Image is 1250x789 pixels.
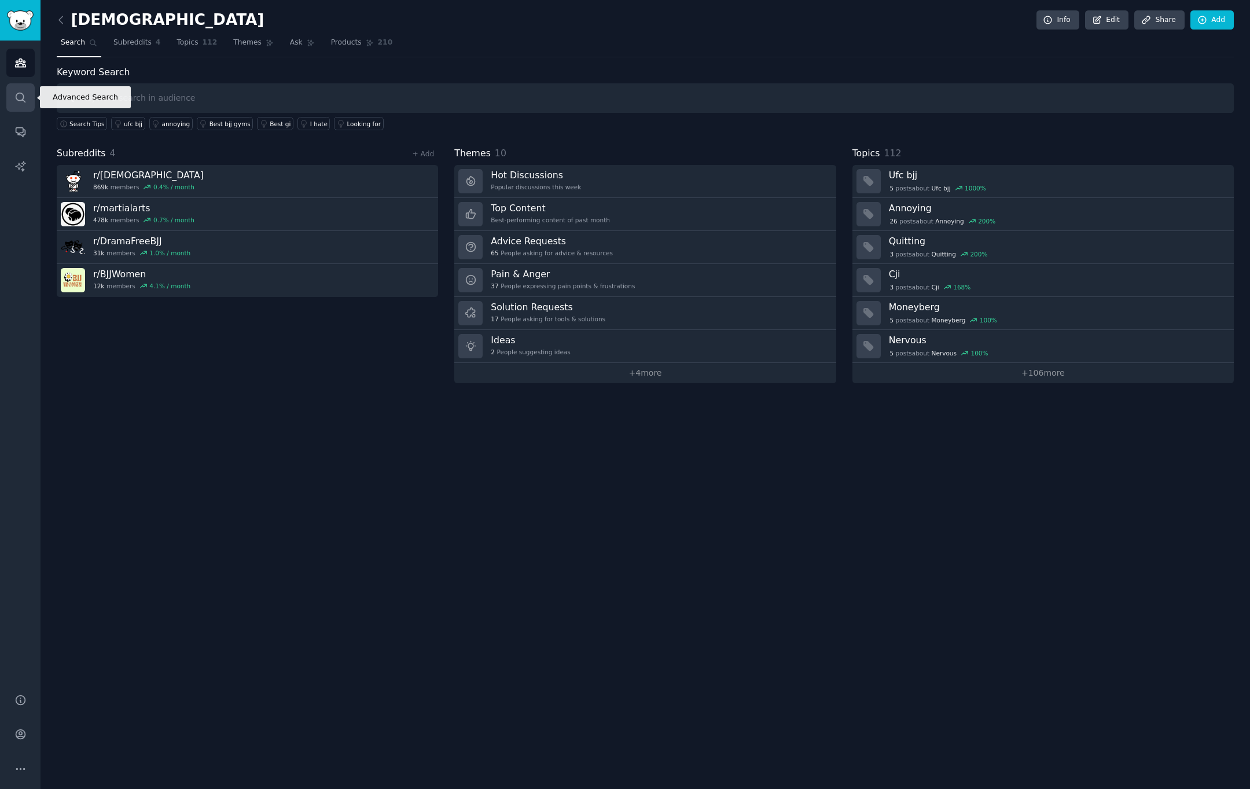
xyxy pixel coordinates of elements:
span: 12k [93,282,104,290]
img: GummySearch logo [7,10,34,31]
div: annoying [162,120,190,128]
a: Search [57,34,101,57]
a: Looking for [334,117,383,130]
span: Moneyberg [932,316,966,324]
span: 5 [889,184,894,192]
h3: Nervous [889,334,1226,346]
a: Ideas2People suggesting ideas [454,330,836,363]
div: 168 % [953,283,970,291]
a: Edit [1085,10,1128,30]
a: Nervous5postsaboutNervous100% [852,330,1234,363]
div: Best gi [270,120,291,128]
h3: Cji [889,268,1226,280]
a: Subreddits4 [109,34,164,57]
span: Ufc bjj [932,184,951,192]
span: 4 [110,148,116,159]
div: 100 % [970,349,988,357]
div: 100 % [980,316,997,324]
h3: r/ [DEMOGRAPHIC_DATA] [93,169,204,181]
div: People suggesting ideas [491,348,570,356]
img: BJJWomen [61,268,85,292]
span: 26 [889,217,897,225]
h3: r/ martialarts [93,202,194,214]
span: Quitting [932,250,956,258]
span: 478k [93,216,108,224]
div: People asking for tools & solutions [491,315,605,323]
a: Moneyberg5postsaboutMoneyberg100% [852,297,1234,330]
img: martialarts [61,202,85,226]
span: Search Tips [69,120,105,128]
div: members [93,216,194,224]
div: People asking for advice & resources [491,249,613,257]
span: Themes [454,146,491,161]
span: Themes [233,38,262,48]
div: Popular discussions this week [491,183,581,191]
span: Subreddits [113,38,152,48]
h3: Advice Requests [491,235,613,247]
h3: Quitting [889,235,1226,247]
span: 3 [889,250,894,258]
span: 112 [203,38,218,48]
a: Advice Requests65People asking for advice & resources [454,231,836,264]
span: 3 [889,283,894,291]
a: Best bjj gyms [197,117,253,130]
span: Topics [177,38,198,48]
div: post s about [889,249,989,259]
a: Top ContentBest-performing content of past month [454,198,836,231]
h3: r/ BJJWomen [93,268,190,280]
span: Annoying [935,217,964,225]
a: Pain & Anger37People expressing pain points & frustrations [454,264,836,297]
div: 1.0 % / month [149,249,190,257]
a: Solution Requests17People asking for tools & solutions [454,297,836,330]
a: r/martialarts478kmembers0.7% / month [57,198,438,231]
div: Looking for [347,120,381,128]
a: r/DramaFreeBJJ31kmembers1.0% / month [57,231,438,264]
div: 1000 % [965,184,986,192]
span: 869k [93,183,108,191]
a: +106more [852,363,1234,383]
a: Hot DiscussionsPopular discussions this week [454,165,836,198]
div: post s about [889,315,998,325]
span: Products [331,38,362,48]
div: 200 % [978,217,995,225]
span: Subreddits [57,146,106,161]
a: Add [1190,10,1234,30]
div: members [93,249,190,257]
h2: [DEMOGRAPHIC_DATA] [57,11,264,30]
span: Search [61,38,85,48]
a: Ufc bjj5postsaboutUfc bjj1000% [852,165,1234,198]
span: Topics [852,146,880,161]
h3: Solution Requests [491,301,605,313]
h3: Pain & Anger [491,268,635,280]
div: 0.4 % / month [153,183,194,191]
a: Topics112 [172,34,221,57]
span: 10 [495,148,506,159]
span: 31k [93,249,104,257]
a: Themes [229,34,278,57]
img: DramaFreeBJJ [61,235,85,259]
div: 4.1 % / month [149,282,190,290]
a: Quitting3postsaboutQuitting200% [852,231,1234,264]
div: post s about [889,216,997,226]
input: Keyword search in audience [57,83,1234,113]
div: I hate [310,120,328,128]
a: annoying [149,117,193,130]
div: People expressing pain points & frustrations [491,282,635,290]
a: r/[DEMOGRAPHIC_DATA]869kmembers0.4% / month [57,165,438,198]
a: ufc bjj [111,117,145,130]
h3: Annoying [889,202,1226,214]
a: Share [1134,10,1184,30]
span: Cji [932,283,939,291]
div: 200 % [970,250,987,258]
div: Best bjj gyms [209,120,251,128]
img: bjj [61,169,85,193]
a: Annoying26postsaboutAnnoying200% [852,198,1234,231]
a: Best gi [257,117,293,130]
div: Best-performing content of past month [491,216,610,224]
div: post s about [889,282,972,292]
span: 210 [378,38,393,48]
span: 37 [491,282,498,290]
h3: Top Content [491,202,610,214]
span: 65 [491,249,498,257]
h3: Ideas [491,334,570,346]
